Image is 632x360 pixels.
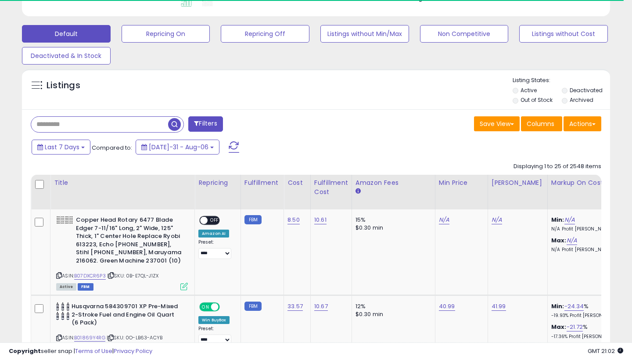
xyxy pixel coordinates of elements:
[75,347,112,355] a: Terms of Use
[567,236,577,245] a: N/A
[149,143,208,151] span: [DATE]-31 - Aug-06
[551,302,624,319] div: %
[355,178,431,187] div: Amazon Fees
[45,143,79,151] span: Last 7 Days
[492,302,506,311] a: 41.99
[521,86,537,94] label: Active
[72,302,178,329] b: Husqvarna 584309701 XP Pre-Mixed 2-Stroke Fuel and Engine Oil Quart (6 Pack)
[355,224,428,232] div: $0.30 min
[492,178,544,187] div: [PERSON_NAME]
[320,25,409,43] button: Listings without Min/Max
[551,302,564,310] b: Min:
[244,178,280,187] div: Fulfillment
[521,96,553,104] label: Out of Stock
[56,302,69,320] img: 51vVAMIiINL._SL40_.jpg
[200,303,211,311] span: ON
[551,216,564,224] b: Min:
[439,178,484,187] div: Min Price
[188,116,223,132] button: Filters
[114,347,152,355] a: Privacy Policy
[54,178,191,187] div: Title
[32,140,90,155] button: Last 7 Days
[22,25,111,43] button: Default
[314,216,327,224] a: 10.61
[287,178,307,187] div: Cost
[551,236,567,245] b: Max:
[47,79,80,92] h5: Listings
[314,302,328,311] a: 10.67
[355,302,428,310] div: 12%
[588,347,623,355] span: 2025-08-14 21:02 GMT
[570,86,603,94] label: Deactivated
[567,323,583,331] a: -21.72
[570,96,593,104] label: Archived
[439,216,449,224] a: N/A
[551,226,624,232] p: N/A Profit [PERSON_NAME]
[198,326,234,346] div: Preset:
[287,302,303,311] a: 33.57
[136,140,219,155] button: [DATE]-31 - Aug-06
[439,302,455,311] a: 40.99
[551,178,627,187] div: Markup on Cost
[564,216,575,224] a: N/A
[551,323,567,331] b: Max:
[56,216,188,289] div: ASIN:
[198,178,237,187] div: Repricing
[551,334,624,340] p: -17.36% Profit [PERSON_NAME]
[547,175,631,209] th: The percentage added to the cost of goods (COGS) that forms the calculator for Min & Max prices.
[564,302,584,311] a: -24.34
[244,215,262,224] small: FBM
[56,283,76,291] span: All listings currently available for purchase on Amazon
[244,302,262,311] small: FBM
[420,25,509,43] button: Non Competitive
[107,334,162,341] span: | SKU: 0O-LB63-ACYB
[92,144,132,152] span: Compared to:
[355,187,361,195] small: Amazon Fees.
[513,162,601,171] div: Displaying 1 to 25 of 2548 items
[22,47,111,65] button: Deactivated & In Stock
[74,334,105,342] a: B01869Y4RG
[56,216,74,224] img: 41P4TITPEML._SL40_.jpg
[527,119,554,128] span: Columns
[564,116,601,131] button: Actions
[208,217,222,224] span: OFF
[74,272,106,280] a: B07DXCR6P3
[76,216,183,267] b: Copper Head Rotary 6477 Blade Edger 7-11/16" Long, 2" Wide, 125" Thick, 1" Center Hole Replace Ry...
[78,283,93,291] span: FBM
[122,25,210,43] button: Repricing On
[198,230,229,238] div: Amazon AI
[107,272,158,279] span: | SKU: 0B-E7QL-J1ZX
[513,76,610,85] p: Listing States:
[355,310,428,318] div: $0.30 min
[551,323,624,339] div: %
[287,216,300,224] a: 8.50
[219,303,233,311] span: OFF
[551,247,624,253] p: N/A Profit [PERSON_NAME]
[221,25,309,43] button: Repricing Off
[551,313,624,319] p: -19.93% Profit [PERSON_NAME]
[9,347,41,355] strong: Copyright
[519,25,608,43] button: Listings without Cost
[314,178,348,197] div: Fulfillment Cost
[9,347,152,356] div: seller snap | |
[355,216,428,224] div: 15%
[492,216,502,224] a: N/A
[521,116,562,131] button: Columns
[198,239,234,259] div: Preset:
[198,316,230,324] div: Win BuyBox
[474,116,520,131] button: Save View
